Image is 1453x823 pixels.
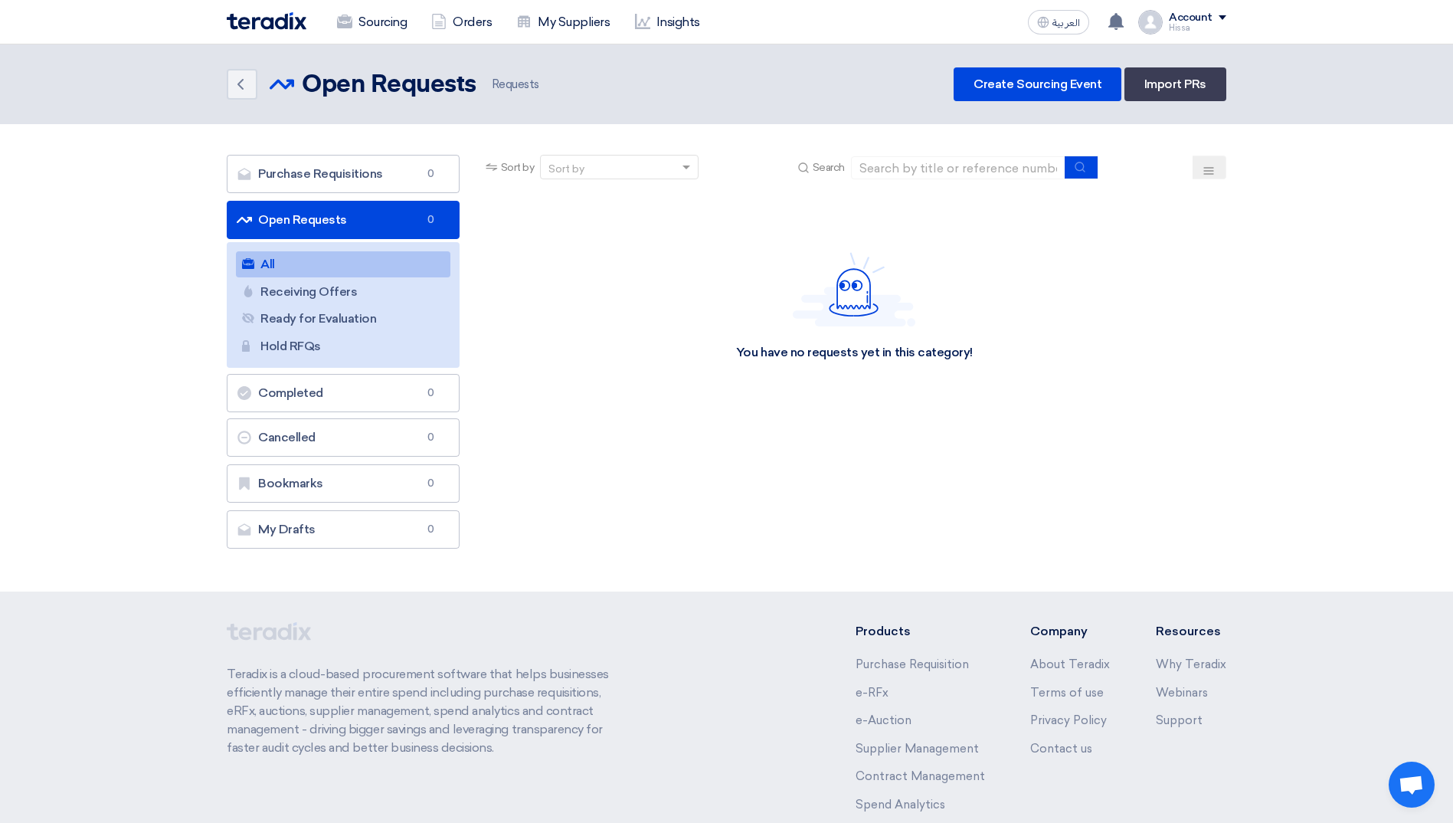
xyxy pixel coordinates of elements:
[856,622,985,641] li: Products
[422,522,440,537] span: 0
[851,156,1065,179] input: Search by title or reference number
[227,510,460,549] a: My Drafts0
[227,464,460,503] a: Bookmarks0
[227,12,306,30] img: Teradix logo
[1169,11,1212,25] div: Account
[422,385,440,401] span: 0
[325,5,419,39] a: Sourcing
[227,665,627,757] p: Teradix is a cloud-based procurement software that helps businesses efficiently manage their enti...
[501,159,535,175] span: Sort by
[1389,762,1435,808] a: Open chat
[422,212,440,228] span: 0
[1169,24,1226,32] div: Hissa
[236,279,450,305] a: Receiving Offers
[227,201,460,239] a: Open Requests0
[1028,10,1089,34] button: العربية
[1156,622,1226,641] li: Resources
[856,742,979,756] a: Supplier Management
[1030,686,1104,700] a: Terms of use
[236,251,450,277] a: All
[954,67,1121,101] a: Create Sourcing Event
[227,374,460,412] a: Completed0
[856,686,888,700] a: e-RFx
[227,418,460,457] a: Cancelled0
[1052,18,1080,28] span: العربية
[856,798,945,812] a: Spend Analytics
[1030,657,1110,671] a: About Teradix
[227,155,460,193] a: Purchase Requisitions0
[302,70,476,100] h2: Open Requests
[1138,10,1163,34] img: profile_test.png
[489,76,539,93] span: Requests
[1030,622,1110,641] li: Company
[1030,713,1107,727] a: Privacy Policy
[793,252,915,326] img: Hello
[856,713,911,727] a: e-Auction
[1156,657,1226,671] a: Why Teradix
[422,166,440,182] span: 0
[504,5,622,39] a: My Suppliers
[1156,686,1208,700] a: Webinars
[856,657,969,671] a: Purchase Requisition
[1124,67,1226,101] a: Import PRs
[1156,713,1203,727] a: Support
[236,306,450,332] a: Ready for Evaluation
[422,430,440,445] span: 0
[736,345,973,361] div: You have no requests yet in this category!
[813,159,845,175] span: Search
[1030,742,1092,756] a: Contact us
[856,769,985,783] a: Contract Management
[419,5,504,39] a: Orders
[548,161,584,177] div: Sort by
[236,333,450,359] a: Hold RFQs
[422,476,440,491] span: 0
[623,5,712,39] a: Insights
